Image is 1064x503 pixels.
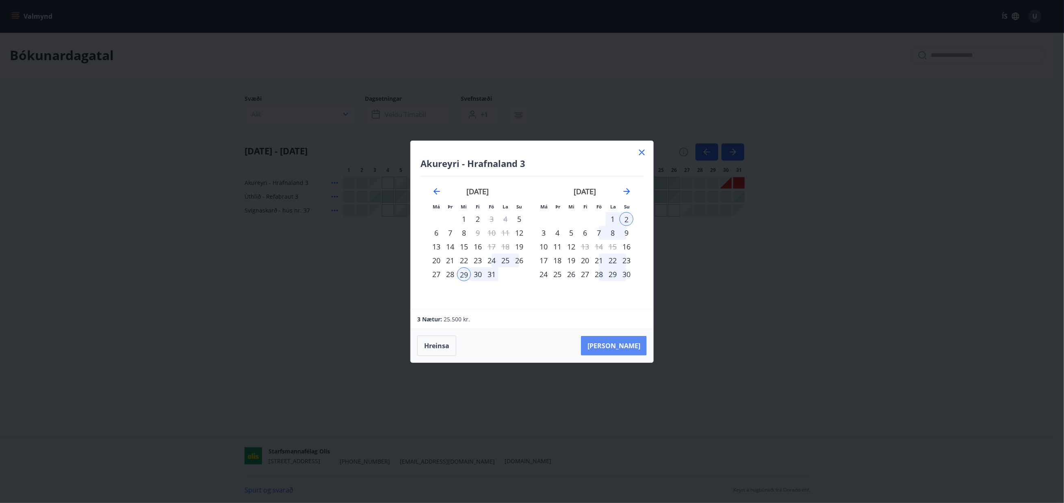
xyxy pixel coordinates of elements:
small: La [610,204,616,210]
td: Choose mánudagur, 24. nóvember 2025 as your check-in date. It’s available. [537,267,550,281]
div: 14 [443,240,457,254]
td: Choose laugardagur, 22. nóvember 2025 as your check-in date. It’s available. [606,254,620,267]
div: Aðeins útritun í boði [578,240,592,254]
td: Choose þriðjudagur, 18. nóvember 2025 as your check-in date. It’s available. [550,254,564,267]
td: Selected as start date. miðvikudagur, 29. október 2025 [457,267,471,281]
div: 7 [592,226,606,240]
td: Choose fimmtudagur, 9. október 2025 as your check-in date. It’s available. [471,226,485,240]
div: 8 [457,226,471,240]
div: 12 [564,240,578,254]
strong: [DATE] [467,186,489,196]
div: 2 [620,212,633,226]
td: Choose föstudagur, 7. nóvember 2025 as your check-in date. It’s available. [592,226,606,240]
td: Choose mánudagur, 17. nóvember 2025 as your check-in date. It’s available. [537,254,550,267]
button: [PERSON_NAME] [581,336,647,356]
td: Choose föstudagur, 28. nóvember 2025 as your check-in date. It’s available. [592,267,606,281]
td: Choose sunnudagur, 5. október 2025 as your check-in date. It’s available. [512,212,526,226]
div: Aðeins útritun í boði [485,212,498,226]
div: 19 [564,254,578,267]
div: 15 [457,240,471,254]
div: Aðeins útritun í boði [471,226,485,240]
div: 18 [550,254,564,267]
td: Choose þriðjudagur, 21. október 2025 as your check-in date. It’s available. [443,254,457,267]
td: Selected as end date. sunnudagur, 2. nóvember 2025 [620,212,633,226]
div: 5 [564,226,578,240]
td: Not available. laugardagur, 4. október 2025 [498,212,512,226]
div: 20 [578,254,592,267]
div: 23 [471,254,485,267]
td: Choose miðvikudagur, 22. október 2025 as your check-in date. It’s available. [457,254,471,267]
div: 11 [550,240,564,254]
small: Má [433,204,440,210]
td: Choose þriðjudagur, 11. nóvember 2025 as your check-in date. It’s available. [550,240,564,254]
td: Choose fimmtudagur, 6. nóvember 2025 as your check-in date. It’s available. [578,226,592,240]
td: Not available. laugardagur, 15. nóvember 2025 [606,240,620,254]
td: Selected. laugardagur, 1. nóvember 2025 [606,212,620,226]
div: 16 [471,240,485,254]
td: Choose laugardagur, 25. október 2025 as your check-in date. It’s available. [498,254,512,267]
div: 1 [457,212,471,226]
td: Choose fimmtudagur, 20. nóvember 2025 as your check-in date. It’s available. [578,254,592,267]
small: Fi [583,204,587,210]
td: Choose föstudagur, 3. október 2025 as your check-in date. It’s available. [485,212,498,226]
small: Fö [489,204,494,210]
td: Choose þriðjudagur, 7. október 2025 as your check-in date. It’s available. [443,226,457,240]
div: 3 [537,226,550,240]
div: Aðeins innritun í boði [512,226,526,240]
td: Choose sunnudagur, 12. október 2025 as your check-in date. It’s available. [512,226,526,240]
td: Choose fimmtudagur, 2. október 2025 as your check-in date. It’s available. [471,212,485,226]
div: 26 [512,254,526,267]
td: Selected. fimmtudagur, 30. október 2025 [471,267,485,281]
small: Þr [448,204,453,210]
div: 6 [429,226,443,240]
small: Fö [597,204,602,210]
div: 29 [606,267,620,281]
td: Not available. föstudagur, 14. nóvember 2025 [592,240,606,254]
td: Choose þriðjudagur, 25. nóvember 2025 as your check-in date. It’s available. [550,267,564,281]
div: 28 [592,267,606,281]
td: Choose laugardagur, 8. nóvember 2025 as your check-in date. It’s available. [606,226,620,240]
div: 29 [457,267,471,281]
div: 25 [498,254,512,267]
td: Choose miðvikudagur, 1. október 2025 as your check-in date. It’s available. [457,212,471,226]
td: Not available. laugardagur, 18. október 2025 [498,240,512,254]
div: 30 [620,267,633,281]
td: Choose þriðjudagur, 14. október 2025 as your check-in date. It’s available. [443,240,457,254]
td: Choose mánudagur, 6. október 2025 as your check-in date. It’s available. [429,226,443,240]
h4: Akureyri - Hrafnaland 3 [420,157,644,169]
td: Choose þriðjudagur, 28. október 2025 as your check-in date. It’s available. [443,267,457,281]
div: 8 [606,226,620,240]
div: 31 [485,267,498,281]
small: Þr [555,204,560,210]
div: 2 [471,212,485,226]
div: Aðeins innritun í boði [512,240,526,254]
div: Aðeins innritun í boði [512,212,526,226]
td: Choose föstudagur, 17. október 2025 as your check-in date. It’s available. [485,240,498,254]
td: Choose föstudagur, 24. október 2025 as your check-in date. It’s available. [485,254,498,267]
td: Choose sunnudagur, 30. nóvember 2025 as your check-in date. It’s available. [620,267,633,281]
td: Choose miðvikudagur, 12. nóvember 2025 as your check-in date. It’s available. [564,240,578,254]
div: Move forward to switch to the next month. [622,186,632,196]
div: 13 [429,240,443,254]
td: Choose mánudagur, 27. október 2025 as your check-in date. It’s available. [429,267,443,281]
td: Choose sunnudagur, 9. nóvember 2025 as your check-in date. It’s available. [620,226,633,240]
div: 4 [550,226,564,240]
div: Move backward to switch to the previous month. [432,186,442,196]
div: 24 [485,254,498,267]
small: Má [540,204,548,210]
div: 9 [620,226,633,240]
td: Choose miðvikudagur, 5. nóvember 2025 as your check-in date. It’s available. [564,226,578,240]
td: Choose miðvikudagur, 26. nóvember 2025 as your check-in date. It’s available. [564,267,578,281]
td: Not available. föstudagur, 10. október 2025 [485,226,498,240]
td: Choose fimmtudagur, 16. október 2025 as your check-in date. It’s available. [471,240,485,254]
td: Choose þriðjudagur, 4. nóvember 2025 as your check-in date. It’s available. [550,226,564,240]
small: Su [516,204,522,210]
td: Choose mánudagur, 3. nóvember 2025 as your check-in date. It’s available. [537,226,550,240]
small: Mi [461,204,467,210]
span: 3 Nætur: [417,315,442,323]
div: 1 [606,212,620,226]
div: 28 [443,267,457,281]
div: 20 [429,254,443,267]
div: 10 [537,240,550,254]
small: Fi [476,204,480,210]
